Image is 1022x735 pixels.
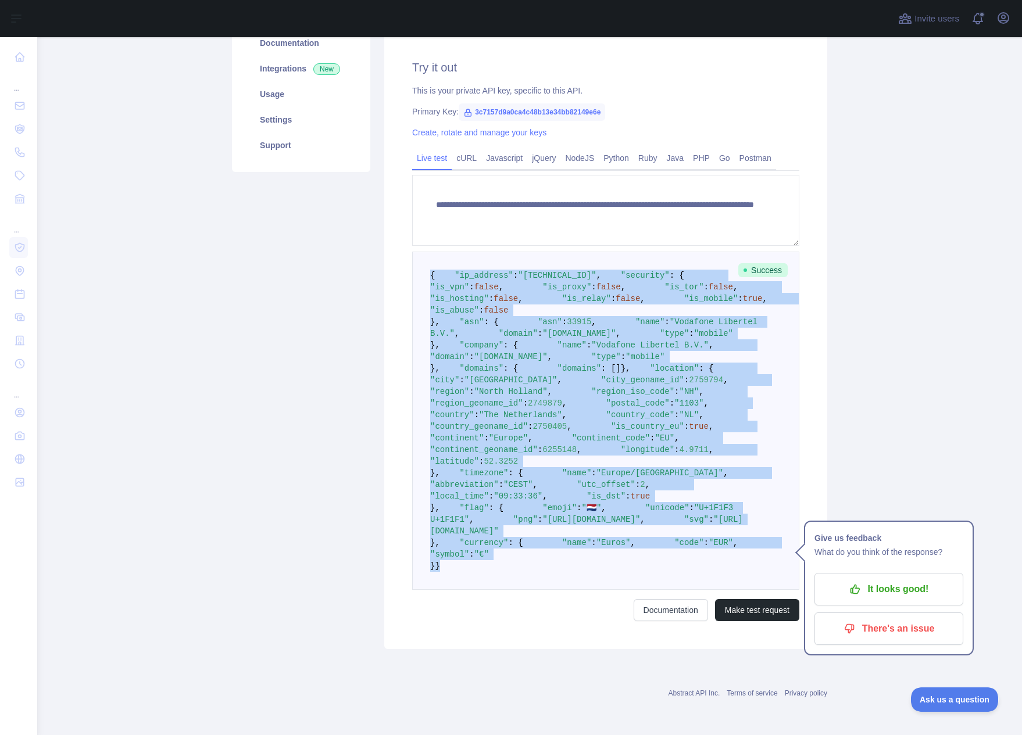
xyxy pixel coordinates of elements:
[814,531,963,545] h1: Give us feedback
[689,329,694,338] span: :
[621,282,626,292] span: ,
[635,317,664,327] span: "name"
[459,103,605,121] span: 3c7157d9a0ca4c48b13e34bb82149e6e
[528,422,533,431] span: :
[606,410,674,420] span: "country_code"
[542,492,547,501] span: ,
[479,410,562,420] span: "The Netherlands"
[723,468,728,478] span: ,
[680,410,699,420] span: "NL"
[635,480,640,489] span: :
[694,329,733,338] span: "mobile"
[459,317,484,327] span: "asn"
[494,294,518,303] span: false
[674,433,679,443] span: ,
[709,538,733,547] span: "EUR"
[735,149,776,167] a: Postman
[733,538,738,547] span: ,
[499,480,503,489] span: :
[674,538,703,547] span: "code"
[474,550,489,559] span: "€"
[709,282,733,292] span: false
[430,375,459,385] span: "city"
[596,271,601,280] span: ,
[709,445,713,454] span: ,
[560,149,599,167] a: NodeJS
[699,364,713,373] span: : {
[452,149,481,167] a: cURL
[489,503,503,512] span: : {
[670,271,684,280] span: : {
[562,538,591,547] span: "name"
[469,550,474,559] span: :
[611,294,616,303] span: :
[662,149,689,167] a: Java
[459,340,503,350] span: "company"
[430,340,440,350] span: },
[577,445,581,454] span: ,
[469,515,474,524] span: ,
[664,282,703,292] span: "is_tor"
[572,433,650,443] span: "continent_code"
[626,492,630,501] span: :
[459,503,488,512] span: "flag"
[689,375,723,385] span: 2759794
[738,263,788,277] span: Success
[479,306,484,315] span: :
[587,340,591,350] span: :
[430,468,440,478] span: },
[479,457,484,466] span: :
[523,399,528,408] span: :
[626,352,664,361] span: "mobile"
[655,433,675,443] span: "EU"
[508,538,523,547] span: : {
[684,422,689,431] span: :
[430,480,499,489] span: "abbreviation"
[246,107,356,132] a: Settings
[430,317,440,327] span: },
[557,340,586,350] span: "name"
[562,410,567,420] span: ,
[246,30,356,56] a: Documentation
[246,81,356,107] a: Usage
[484,306,508,315] span: false
[621,445,674,454] span: "longitude"
[533,422,567,431] span: 2750405
[601,375,684,385] span: "city_geoname_id"
[911,687,999,712] iframe: Toggle Customer Support
[430,306,479,315] span: "is_abuse"
[548,352,552,361] span: ,
[743,294,763,303] span: true
[474,282,499,292] span: false
[631,538,635,547] span: ,
[489,433,528,443] span: "Europe"
[503,480,533,489] span: "CEST"
[538,515,542,524] span: :
[412,106,799,117] div: Primary Key:
[455,329,459,338] span: ,
[557,364,601,373] span: "domains"
[669,689,720,697] a: Abstract API Inc.
[621,352,626,361] span: :
[645,503,689,512] span: "unicode"
[674,399,703,408] span: "1103"
[684,294,738,303] span: "is_mobile"
[518,271,596,280] span: "[TECHNICAL_ID]"
[508,468,523,478] span: : {
[591,538,596,547] span: :
[494,492,542,501] span: "09:33:36"
[650,433,655,443] span: :
[430,445,538,454] span: "continent_geoname_id"
[596,538,631,547] span: "Euros"
[246,132,356,158] a: Support
[412,149,452,167] a: Live test
[680,387,699,396] span: "NH"
[430,387,469,396] span: "region"
[601,364,621,373] span: : []
[650,364,699,373] span: "location"
[474,387,548,396] span: "North Holland"
[640,480,645,489] span: 2
[459,538,508,547] span: "currency"
[430,352,469,361] span: "domain"
[513,515,538,524] span: "png"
